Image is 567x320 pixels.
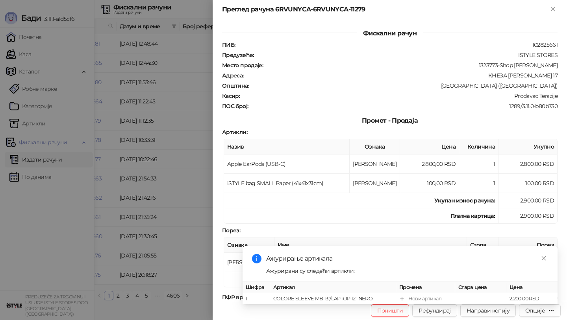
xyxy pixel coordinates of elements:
th: Артикал [270,282,396,293]
div: Prodavac Terazije [241,92,558,99]
th: Цена [506,282,558,293]
th: Порез [498,237,558,253]
td: 2.900,00 RSD [498,193,558,208]
strong: Порез : [222,227,240,234]
div: Преглед рачуна 6RVUNYCA-6RVUNYCA-11279 [222,5,548,14]
strong: Предузеће : [222,51,254,59]
td: 1 [243,293,270,305]
strong: ПФР време : [222,294,255,301]
th: Стара цена [455,282,506,293]
td: iSTYLE bag SMALL Paper (41x41x31cm) [224,174,350,193]
td: [PERSON_NAME] [350,154,400,174]
strong: Артикли : [222,129,247,136]
span: Промет - Продаја [356,117,424,124]
th: Укупно [498,139,558,154]
td: 1 [459,174,498,193]
strong: Касир : [222,92,240,99]
th: Назив [224,139,350,154]
td: 2.800,00 RSD [498,154,558,174]
strong: Адреса : [222,72,244,79]
th: Цена [400,139,459,154]
strong: ПИБ : [222,41,235,48]
div: Ажурирани су следећи артикли: [266,267,548,275]
th: Ознака [350,139,400,154]
div: 102825661 [236,41,558,48]
td: 1 [459,154,498,174]
th: Шифра [243,282,270,293]
td: 100,00 RSD [400,174,459,193]
strong: Укупан износ рачуна : [434,197,495,204]
div: КНЕЗА [PERSON_NAME] 17 [245,72,558,79]
td: Apple EarPods (USB-C) [224,154,350,174]
span: Фискални рачун [357,29,423,37]
div: 1289/3.11.0-b80b730 [249,103,558,110]
span: close [541,256,547,261]
td: [PERSON_NAME] [350,174,400,193]
div: 1323773-Shop [PERSON_NAME] [264,62,558,69]
th: Стопа [467,237,498,253]
strong: Место продаје : [222,62,263,69]
td: 2.900,00 RSD [498,208,558,224]
th: Промена [396,282,455,293]
th: Количина [459,139,498,154]
td: 100,00 RSD [498,174,558,193]
div: Нови артикал [408,295,441,303]
strong: Платна картица : [450,212,495,219]
button: Close [548,5,558,14]
strong: ПОС број : [222,103,248,110]
td: 2.200,00 RSD [506,293,558,305]
td: COLORE SLEEVE MB 13"/LAPTOP 12" NERO [270,293,396,305]
div: [GEOGRAPHIC_DATA] ([GEOGRAPHIC_DATA]) [250,82,558,89]
td: [PERSON_NAME] [224,253,274,272]
a: Close [539,254,548,263]
td: 2.800,00 RSD [400,154,459,174]
div: ISTYLE STORES [255,51,558,59]
span: info-circle [252,254,261,263]
div: Ажурирање артикала [266,254,548,263]
th: Ознака [224,237,274,253]
th: Име [274,237,467,253]
strong: Општина : [222,82,249,89]
td: - [455,293,506,305]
